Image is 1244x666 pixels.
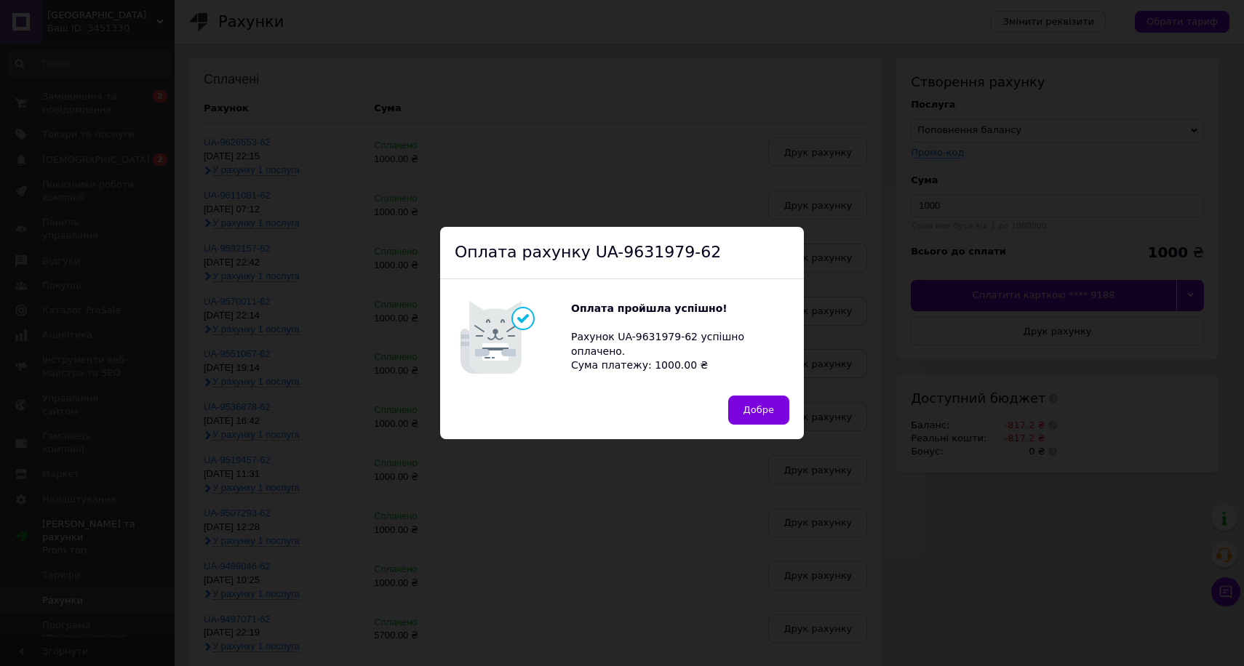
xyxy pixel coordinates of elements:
b: Оплата пройшла успішно! [571,302,727,314]
div: Оплата рахунку UA-9631979-62 [440,227,804,279]
button: Добре [728,396,789,425]
div: Рахунок UA-9631979-62 успішно оплачено. Сума платежу: 1000.00 ₴ [571,302,789,373]
img: Котик говорить Оплата пройшла успішно! [455,294,571,381]
span: Добре [743,404,774,415]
